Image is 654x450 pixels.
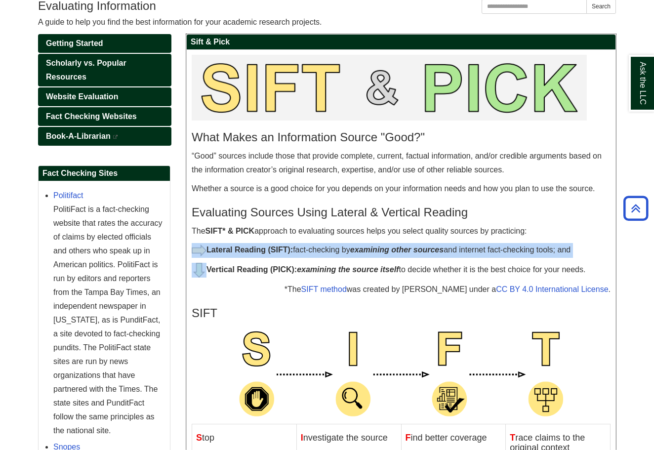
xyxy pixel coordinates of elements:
[192,283,611,296] p: *The was created by [PERSON_NAME] under a .
[192,263,206,278] img: green arrow pointing down
[192,243,206,258] img: yellow arrow pointing to the right
[192,265,399,274] strong: Vertical Reading (PICK):
[350,245,444,254] strong: examining other sources
[406,433,502,443] h4: ind better coverage
[297,265,399,274] em: examining the source itself
[192,149,611,177] p: “Good” sources include those that provide complete, current, factual information, and/or credible...
[301,433,303,443] span: I
[192,306,611,320] h3: SIFT
[192,263,611,278] p: to decide whether it is the best choice for your needs.
[46,59,126,81] span: Scholarly vs. Popular Resources
[46,39,103,47] span: Getting Started
[46,132,111,140] span: Book-A-Librarian
[192,130,611,144] h3: What Makes an Information Source "Good?"
[496,285,608,293] a: CC BY 4.0 International License
[192,224,611,238] p: The approach to evaluating sources helps you select quality sources by practicing:
[192,243,611,258] p: fact-checking by and internet fact-checking tools; and
[205,227,255,235] strong: SIFT* & PICK
[53,203,165,438] div: PolitiFact is a fact-checking website that rates the accuracy of claims by elected officials and ...
[196,433,202,443] span: S
[301,433,397,443] h4: nvestigate the source
[301,285,347,293] a: SIFT method
[38,34,171,53] a: Getting Started
[620,202,652,215] a: Back to Top
[192,205,611,219] h3: Evaluating Sources Using Lateral & Vertical Reading
[196,433,292,443] h4: top
[406,433,411,443] span: F
[510,433,515,443] span: T
[187,35,615,50] h2: Sift & Pick
[192,55,587,121] img: SIFT & PICK
[192,182,611,196] p: Whether a source is a good choice for you depends on your information needs and how you plan to u...
[39,166,170,181] h2: Fact Checking Sites
[234,325,569,424] img: SIFT
[113,135,119,139] i: This link opens in a new window
[46,92,118,101] span: Website Evaluation
[38,127,171,146] a: Book-A-Librarian
[38,87,171,106] a: Website Evaluation
[192,245,293,254] strong: Lateral Reading (SIFT):
[38,54,171,86] a: Scholarly vs. Popular Resources
[46,112,137,121] span: Fact Checking Websites
[38,18,322,26] span: A guide to help you find the best information for your academic research projects.
[38,107,171,126] a: Fact Checking Websites
[53,191,83,200] a: Politifact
